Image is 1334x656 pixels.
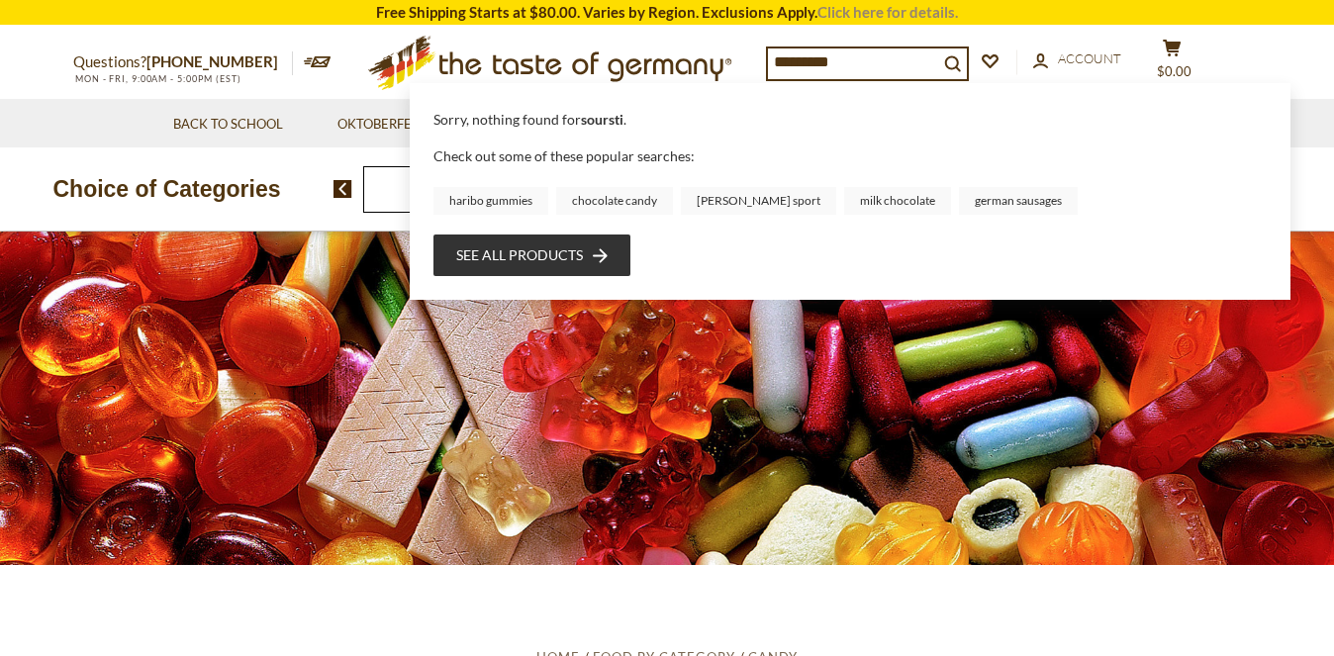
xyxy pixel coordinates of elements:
[556,187,673,215] a: chocolate candy
[433,110,1267,144] div: Sorry, nothing found for .
[1033,48,1121,70] a: Account
[959,187,1078,215] a: german sausages
[581,111,623,128] b: soursti
[456,244,608,266] a: See all products
[844,187,951,215] a: milk chocolate
[73,49,293,75] p: Questions?
[1157,63,1191,79] span: $0.00
[146,52,278,70] a: [PHONE_NUMBER]
[1058,50,1121,66] span: Account
[1142,39,1201,88] button: $0.00
[817,3,958,21] a: Click here for details.
[433,187,548,215] a: haribo gummies
[333,180,352,198] img: previous arrow
[681,187,836,215] a: [PERSON_NAME] sport
[410,83,1290,300] div: Instant Search Results
[173,114,283,136] a: Back to School
[73,73,241,84] span: MON - FRI, 9:00AM - 5:00PM (EST)
[337,114,439,136] a: Oktoberfest
[433,144,1267,215] div: Check out some of these popular searches:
